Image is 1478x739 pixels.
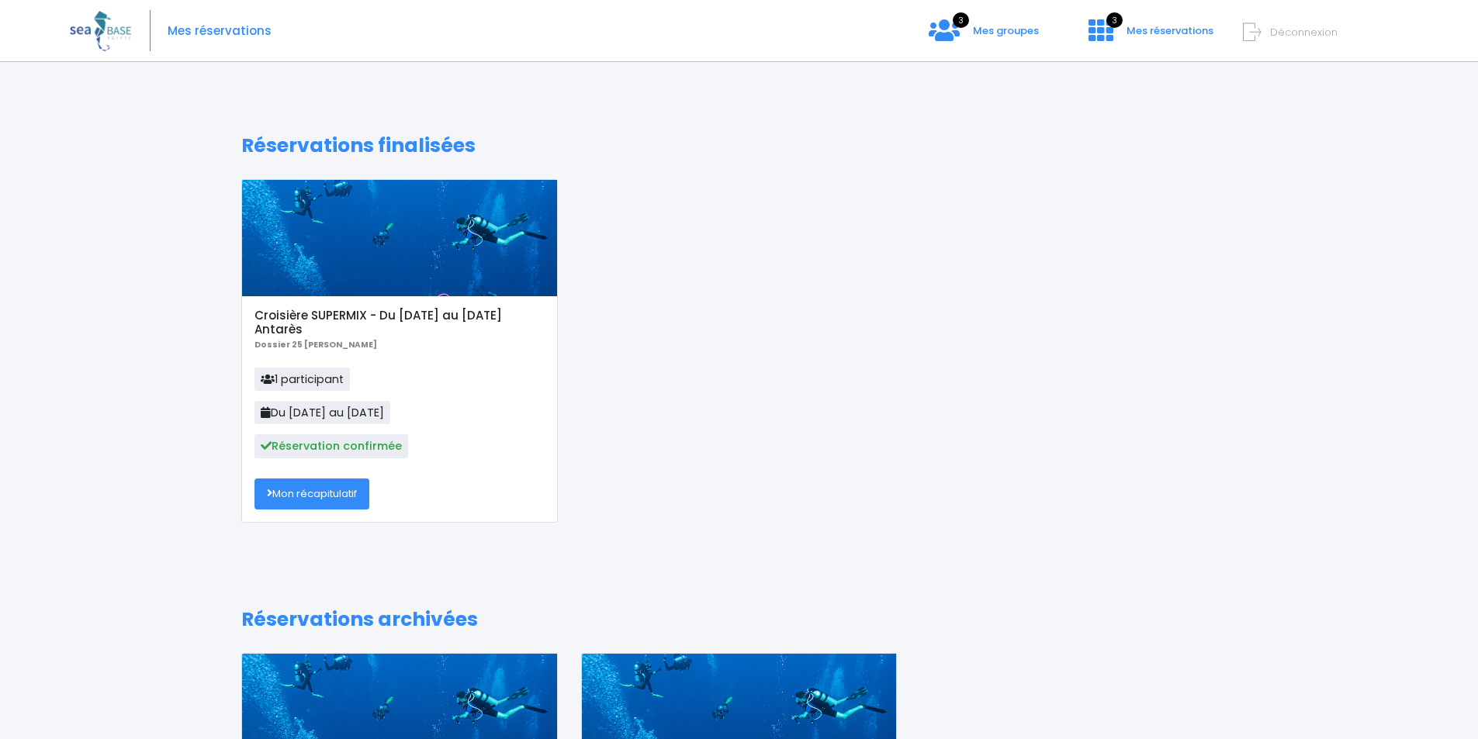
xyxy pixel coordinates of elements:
[254,368,350,391] span: 1 participant
[973,23,1039,38] span: Mes groupes
[916,29,1051,43] a: 3 Mes groupes
[241,134,1237,157] h1: Réservations finalisées
[953,12,969,28] span: 3
[254,401,390,424] span: Du [DATE] au [DATE]
[254,309,544,337] h5: Croisière SUPERMIX - Du [DATE] au [DATE] Antarès
[254,339,377,351] b: Dossier 25 [PERSON_NAME]
[1106,12,1123,28] span: 3
[241,608,1237,631] h1: Réservations archivées
[254,478,369,509] a: Mon récapitulatif
[1076,29,1223,43] a: 3 Mes réservations
[254,434,408,458] span: Réservation confirmée
[1127,23,1213,38] span: Mes réservations
[1270,25,1338,40] span: Déconnexion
